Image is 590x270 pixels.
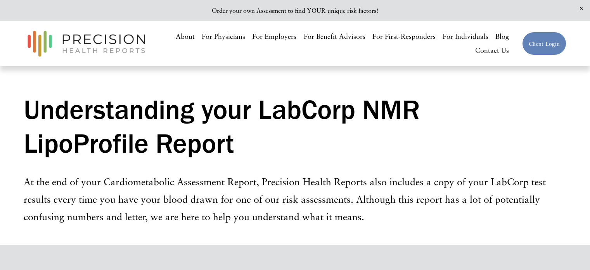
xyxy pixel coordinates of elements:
h1: Understanding your LabCorp NMR LipoProfile Report [24,92,566,160]
a: Blog [495,30,509,44]
a: Client Login [522,32,566,56]
p: At the end of your Cardiometabolic Assessment Report, Precision Health Reports also includes a co... [24,173,566,226]
a: For Physicians [202,30,245,44]
img: Precision Health Reports [24,27,149,60]
a: For Employers [252,30,296,44]
a: For First-Responders [372,30,436,44]
a: Contact Us [475,44,509,57]
a: For Benefit Advisors [304,30,365,44]
a: About [176,30,195,44]
a: For Individuals [443,30,488,44]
